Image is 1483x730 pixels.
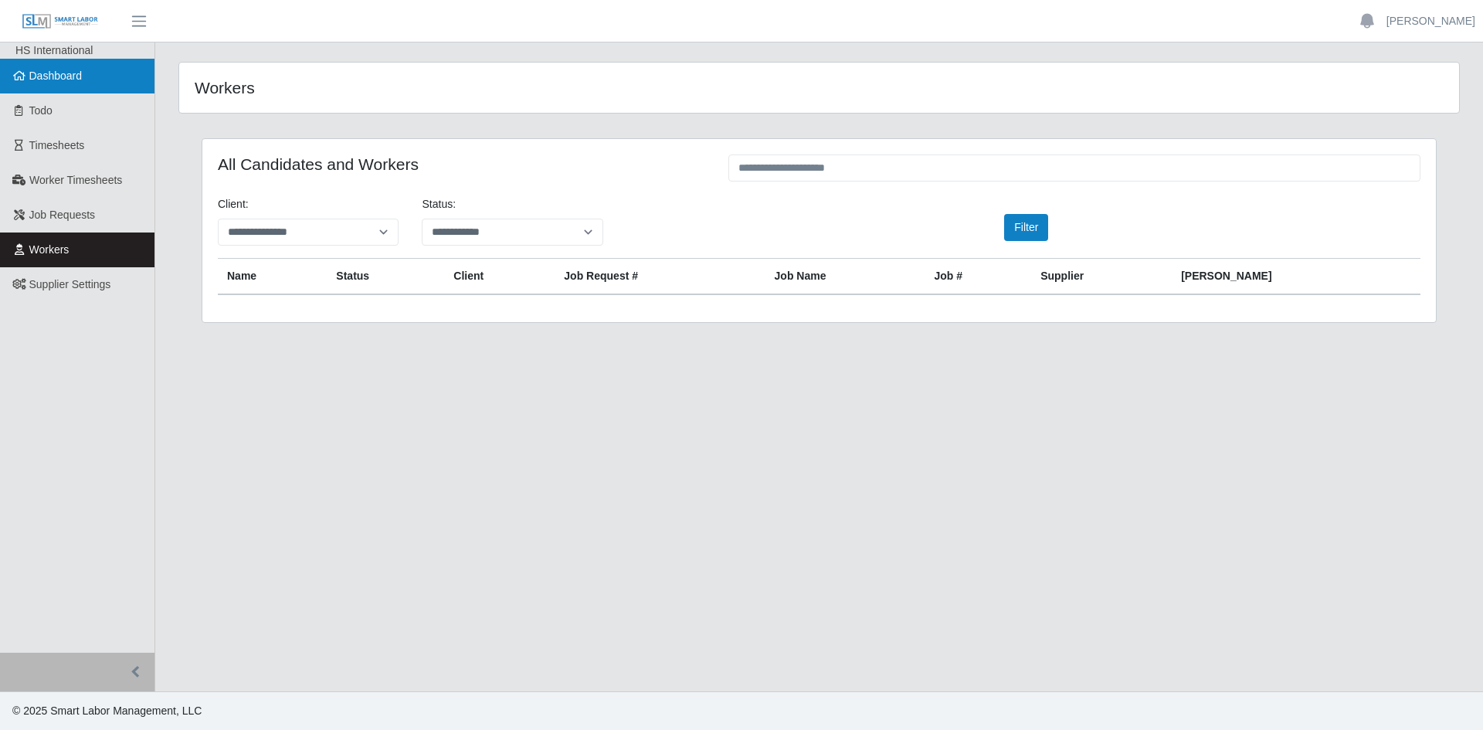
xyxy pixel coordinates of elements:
span: HS International [15,44,93,56]
h4: All Candidates and Workers [218,154,705,174]
span: Workers [29,243,70,256]
span: Job Requests [29,209,96,221]
th: Job # [925,259,1031,295]
th: Client [444,259,555,295]
h4: Workers [195,78,701,97]
span: Timesheets [29,139,85,151]
th: [PERSON_NAME] [1172,259,1420,295]
a: [PERSON_NAME] [1386,13,1475,29]
span: © 2025 Smart Labor Management, LLC [12,705,202,717]
span: Todo [29,104,53,117]
th: Supplier [1031,259,1172,295]
span: Supplier Settings [29,278,111,290]
span: Dashboard [29,70,83,82]
img: SLM Logo [22,13,99,30]
th: Job Name [765,259,925,295]
th: Name [218,259,327,295]
th: Job Request # [555,259,765,295]
label: Client: [218,196,249,212]
button: Filter [1004,214,1048,241]
th: Status [327,259,444,295]
label: Status: [422,196,456,212]
span: Worker Timesheets [29,174,122,186]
